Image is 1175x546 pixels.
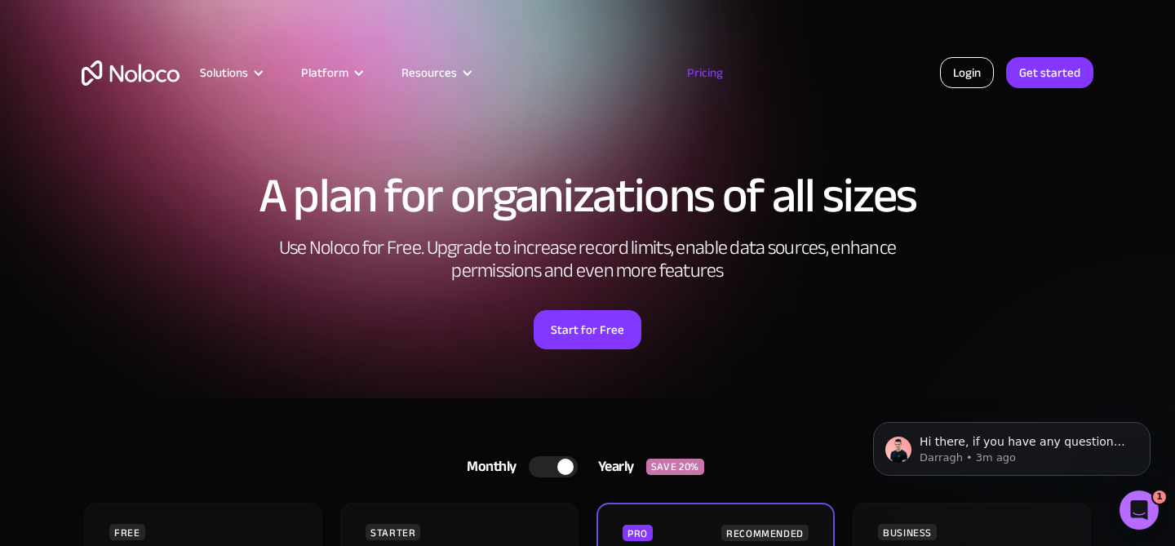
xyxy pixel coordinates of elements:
[849,388,1175,502] iframe: Intercom notifications message
[82,171,1093,220] h1: A plan for organizations of all sizes
[301,62,348,83] div: Platform
[721,525,809,541] div: RECOMMENDED
[180,62,281,83] div: Solutions
[1153,491,1166,504] span: 1
[109,524,145,540] div: FREE
[381,62,490,83] div: Resources
[623,525,653,541] div: PRO
[401,62,457,83] div: Resources
[281,62,381,83] div: Platform
[646,459,704,475] div: SAVE 20%
[940,57,994,88] a: Login
[534,310,641,349] a: Start for Free
[667,62,743,83] a: Pricing
[446,455,529,479] div: Monthly
[1006,57,1093,88] a: Get started
[200,62,248,83] div: Solutions
[878,524,937,540] div: BUSINESS
[1120,491,1159,530] iframe: Intercom live chat
[578,455,646,479] div: Yearly
[366,524,420,540] div: STARTER
[261,237,914,282] h2: Use Noloco for Free. Upgrade to increase record limits, enable data sources, enhance permissions ...
[82,60,180,86] a: home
